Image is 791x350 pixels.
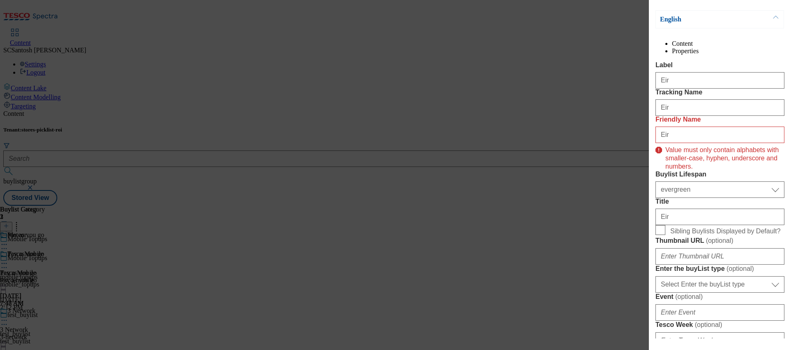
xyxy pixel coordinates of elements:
input: Enter Thumbnail URL [655,248,784,265]
span: ( optional ) [726,265,754,272]
span: ( optional ) [675,293,703,300]
input: Enter Title [655,209,784,225]
label: Tracking Name [655,89,784,96]
span: ( optional ) [695,321,722,328]
input: Enter Event [655,304,784,321]
label: Thumbnail URL [655,237,784,245]
input: Enter Tracking Name [655,99,784,116]
input: Enter Label [655,72,784,89]
span: ( optional ) [706,237,733,244]
li: Content [672,40,784,47]
label: Event [655,293,784,301]
label: Enter the buyList type [655,265,784,273]
label: Tesco Week [655,321,784,329]
li: Properties [672,47,784,55]
label: Buylist Lifespan [655,171,784,178]
label: Label [655,61,784,69]
p: English [660,15,747,23]
span: Sibling Buylists Displayed by Default? [670,228,781,235]
label: Title [655,198,784,205]
input: Enter Tesco Week [655,332,784,349]
p: Value must only contain alphabets with smaller-case, hyphen, underscore and numbers. [665,143,784,171]
label: Friendly Name [655,116,784,123]
input: Enter Friendly Name [655,127,784,143]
